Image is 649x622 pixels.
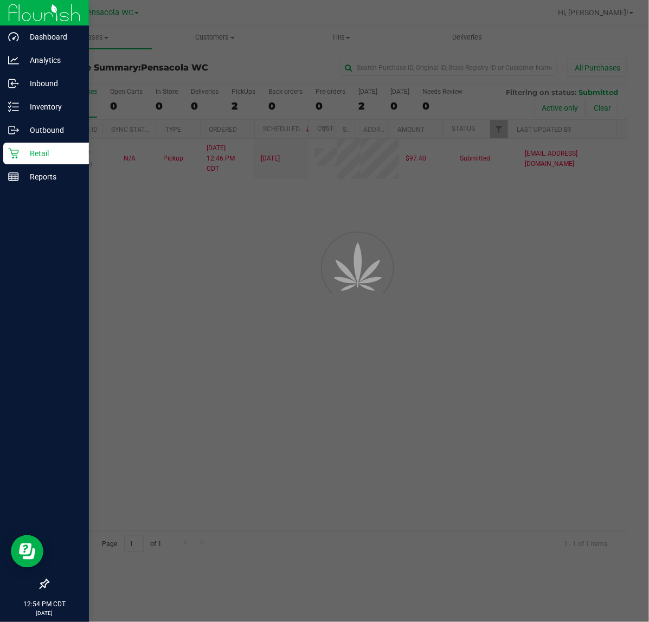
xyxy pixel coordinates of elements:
[19,170,84,183] p: Reports
[19,124,84,137] p: Outbound
[19,100,84,113] p: Inventory
[19,54,84,67] p: Analytics
[19,30,84,43] p: Dashboard
[11,535,43,568] iframe: Resource center
[8,101,19,112] inline-svg: Inventory
[8,31,19,42] inline-svg: Dashboard
[8,78,19,89] inline-svg: Inbound
[19,77,84,90] p: Inbound
[8,171,19,182] inline-svg: Reports
[8,55,19,66] inline-svg: Analytics
[19,147,84,160] p: Retail
[5,599,84,609] p: 12:54 PM CDT
[5,609,84,617] p: [DATE]
[8,148,19,159] inline-svg: Retail
[8,125,19,136] inline-svg: Outbound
